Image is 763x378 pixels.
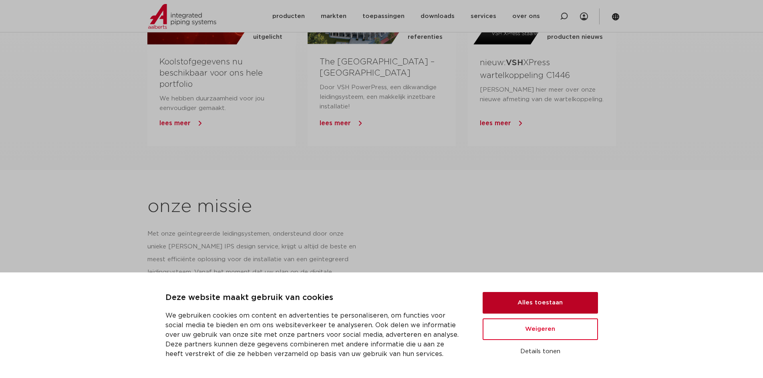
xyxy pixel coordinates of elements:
strong: VSH [506,59,523,67]
span: producten nieuws [547,29,603,46]
a: lees meer [480,120,511,126]
p: Deze website maakt gebruik van cookies [165,292,463,304]
a: lees meer [320,120,351,126]
h1: onze missie [147,194,616,220]
button: Weigeren [483,318,598,340]
p: Met onze geïntegreerde leidingsystemen, ondersteund door onze unieke [PERSON_NAME] IPS design ser... [147,228,358,304]
span: referenties [408,29,443,46]
button: Alles toestaan [483,292,598,314]
a: The [GEOGRAPHIC_DATA] – [GEOGRAPHIC_DATA] [320,58,435,77]
p: [PERSON_NAME] hier meer over onze nieuwe afmeting van de wartelkoppeling. [480,85,604,104]
a: Koolstofgegevens nu beschikbaar voor ons hele portfolio [159,58,263,88]
button: Details tonen [483,345,598,358]
a: nieuw:VSHXPress wartelkoppeling C1446 [480,59,570,79]
span: uitgelicht [253,29,282,46]
p: We gebruiken cookies om content en advertenties te personaliseren, om functies voor social media ... [165,311,463,359]
a: lees meer [159,120,191,126]
p: Door VSH PowerPress, een dikwandige leidingsysteem, een makkelijk inzetbare installatie! [320,83,444,112]
p: We hebben duurzaamheid voor jou eenvoudiger gemaakt. [159,94,284,113]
